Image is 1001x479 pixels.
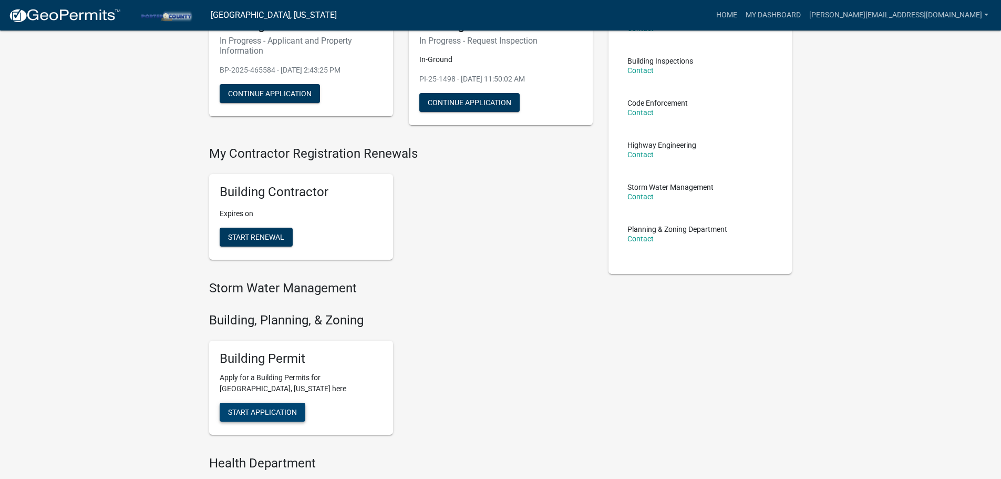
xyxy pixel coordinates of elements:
h4: Building, Planning, & Zoning [209,313,593,328]
a: [PERSON_NAME][EMAIL_ADDRESS][DOMAIN_NAME] [805,5,993,25]
p: Expires on [220,208,383,219]
a: My Dashboard [741,5,805,25]
img: Porter County, Indiana [129,8,202,22]
a: Contact [627,150,654,159]
p: Apply for a Building Permits for [GEOGRAPHIC_DATA], [US_STATE] here [220,372,383,394]
a: Contact [627,66,654,75]
h4: Health Department [209,456,593,471]
a: Home [712,5,741,25]
h5: Building Permit [220,351,383,366]
wm-registration-list-section: My Contractor Registration Renewals [209,146,593,268]
button: Start Renewal [220,228,293,247]
button: Start Application [220,403,305,422]
p: Planning & Zoning Department [627,226,727,233]
h5: Building Contractor [220,185,383,200]
p: BP-2025-465584 - [DATE] 2:43:25 PM [220,65,383,76]
a: Contact [627,235,654,243]
h4: Storm Water Management [209,281,593,296]
button: Continue Application [419,93,520,112]
p: Building Inspections [627,57,693,65]
a: Contact [627,108,654,117]
a: [GEOGRAPHIC_DATA], [US_STATE] [211,6,337,24]
p: PI-25-1498 - [DATE] 11:50:02 AM [419,74,582,85]
h6: In Progress - Request Inspection [419,36,582,46]
h4: My Contractor Registration Renewals [209,146,593,161]
span: Start Renewal [228,233,284,241]
h6: In Progress - Applicant and Property Information [220,36,383,56]
p: Storm Water Management [627,184,714,191]
button: Continue Application [220,84,320,103]
a: Contact [627,192,654,201]
p: In-Ground [419,54,582,65]
p: Code Enforcement [627,99,688,107]
span: Start Application [228,408,297,416]
p: Highway Engineering [627,141,696,149]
